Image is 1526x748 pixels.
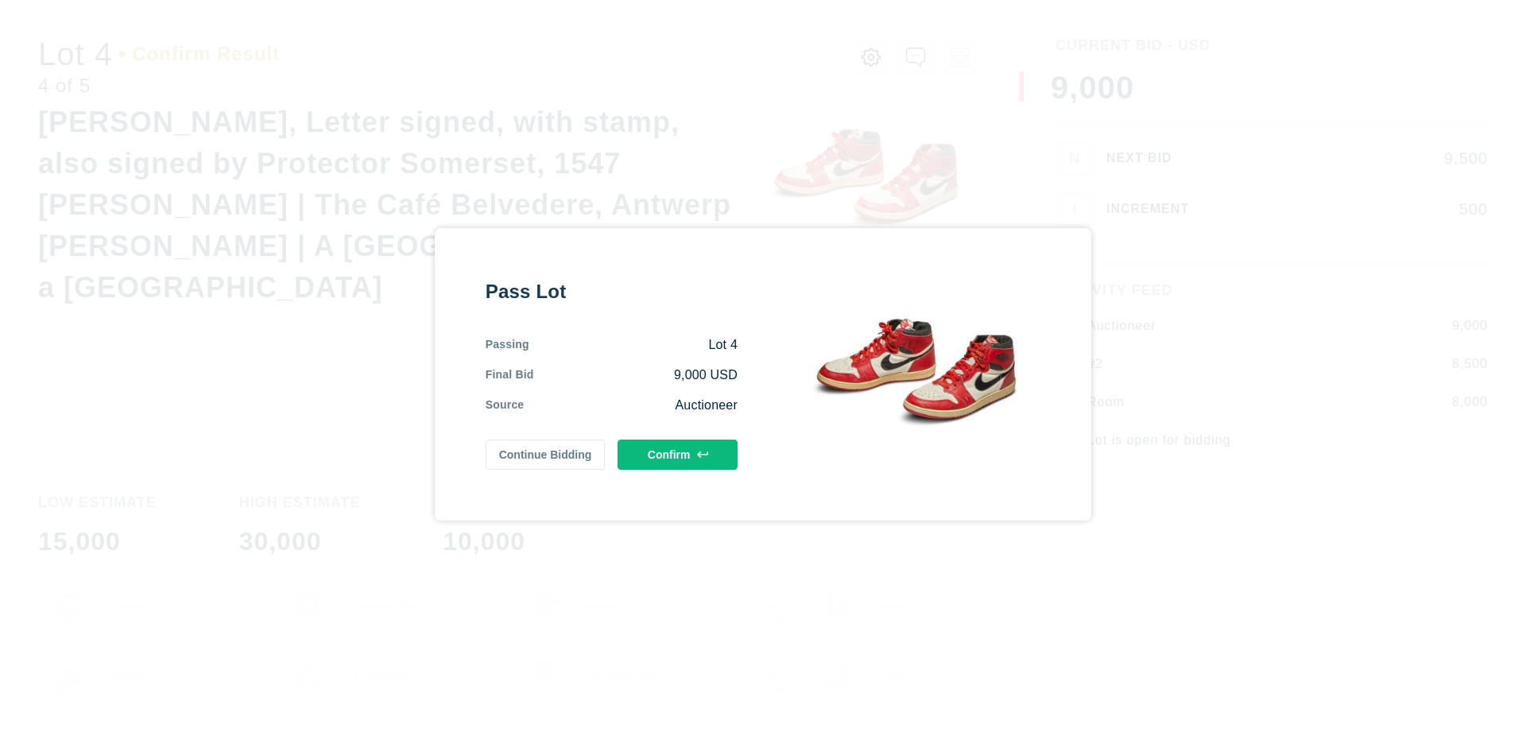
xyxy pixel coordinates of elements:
[618,440,738,470] button: Confirm
[486,366,534,384] div: Final Bid
[486,279,738,304] div: Pass Lot
[486,440,606,470] button: Continue Bidding
[486,336,529,354] div: Passing
[534,366,738,384] div: 9,000 USD
[486,397,525,414] div: Source
[524,397,738,414] div: Auctioneer
[529,336,738,354] div: Lot 4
